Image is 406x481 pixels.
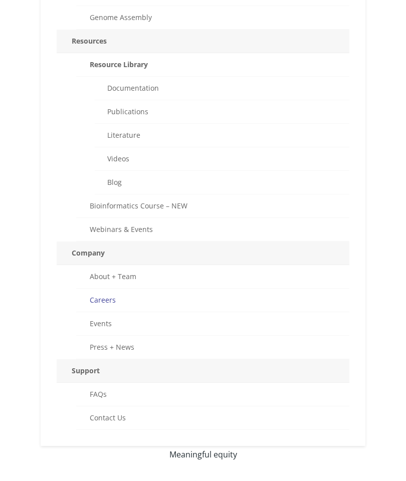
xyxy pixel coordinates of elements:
[76,218,349,242] a: Webinars & Events
[76,406,349,430] a: Contact Us
[41,448,365,461] p: Meaningful equity
[95,100,349,124] a: Publications
[95,171,349,194] a: Blog
[76,289,349,312] a: Careers
[76,336,349,359] a: Press + News
[76,53,349,77] a: Resource Library
[76,194,349,218] a: Bioinformatics Course – NEW
[76,265,349,289] a: About + Team
[76,312,349,336] a: Events
[95,124,349,147] a: Literature
[95,147,349,171] a: Videos
[76,6,349,30] a: Genome Assembly
[76,383,349,406] a: FAQs
[95,77,349,100] a: Documentation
